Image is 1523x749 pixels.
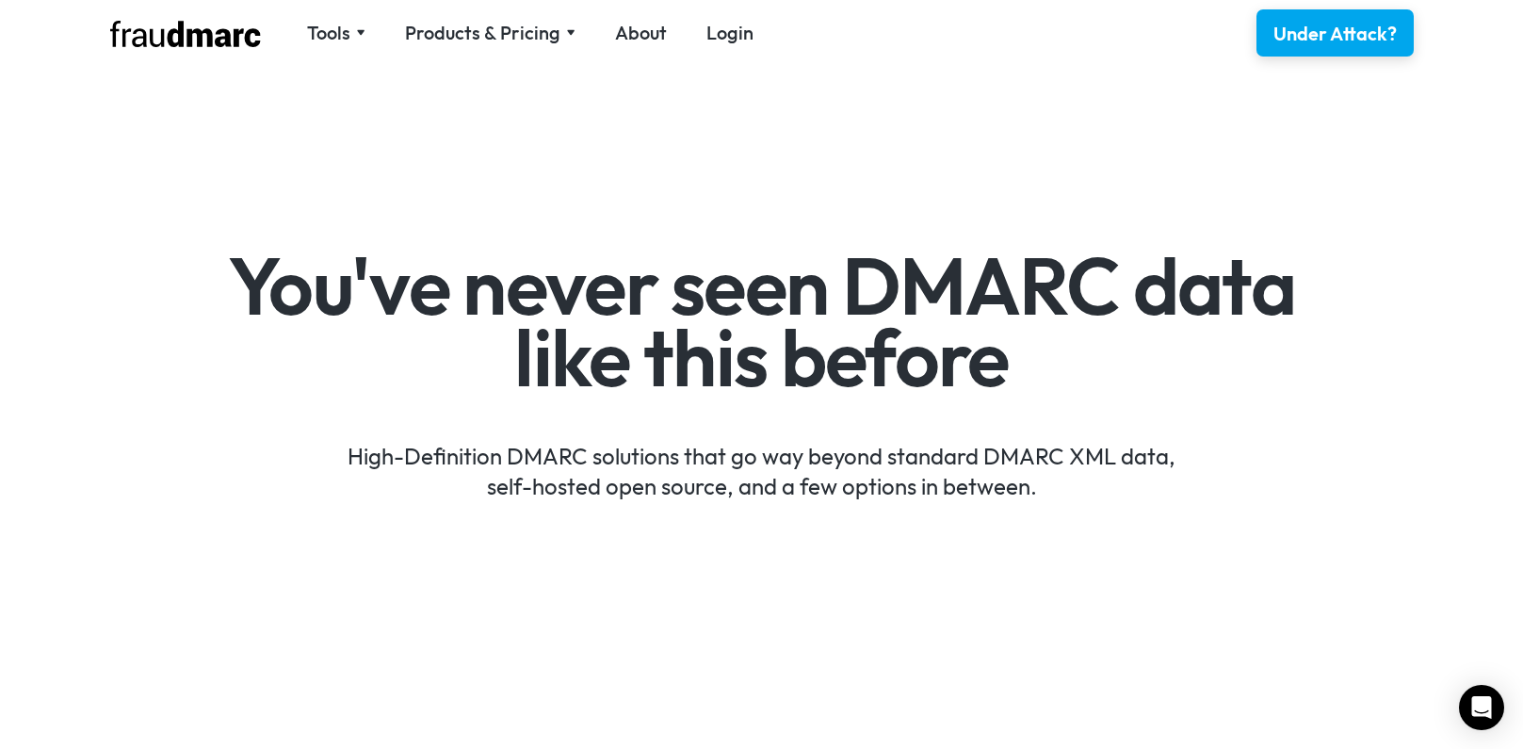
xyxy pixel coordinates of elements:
[215,413,1308,501] div: High-Definition DMARC solutions that go way beyond standard DMARC XML data, self-hosted open sour...
[1256,9,1414,57] a: Under Attack?
[615,20,667,46] a: About
[1273,21,1397,47] div: Under Attack?
[405,20,575,46] div: Products & Pricing
[215,251,1308,393] h1: You've never seen DMARC data like this before
[1459,685,1504,730] div: Open Intercom Messenger
[307,20,365,46] div: Tools
[307,20,350,46] div: Tools
[706,20,753,46] a: Login
[405,20,560,46] div: Products & Pricing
